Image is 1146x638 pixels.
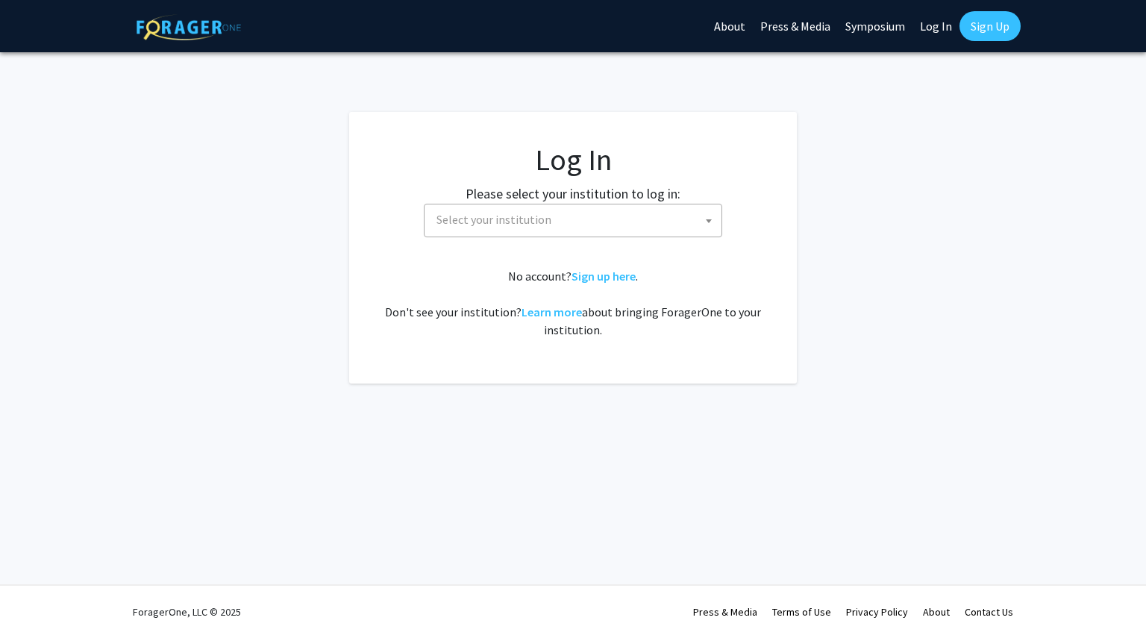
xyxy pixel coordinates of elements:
[379,142,767,178] h1: Log In
[430,204,721,235] span: Select your institution
[923,605,950,619] a: About
[846,605,908,619] a: Privacy Policy
[137,14,241,40] img: ForagerOne Logo
[965,605,1013,619] a: Contact Us
[466,184,680,204] label: Please select your institution to log in:
[572,269,636,284] a: Sign up here
[133,586,241,638] div: ForagerOne, LLC © 2025
[772,605,831,619] a: Terms of Use
[693,605,757,619] a: Press & Media
[959,11,1021,41] a: Sign Up
[522,304,582,319] a: Learn more about bringing ForagerOne to your institution
[379,267,767,339] div: No account? . Don't see your institution? about bringing ForagerOne to your institution.
[424,204,722,237] span: Select your institution
[436,212,551,227] span: Select your institution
